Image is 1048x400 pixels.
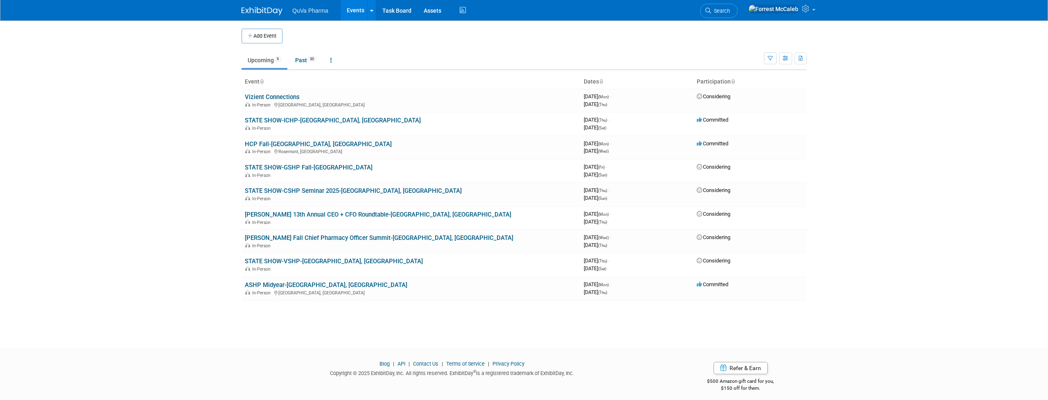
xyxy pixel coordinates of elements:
span: [DATE] [584,164,607,170]
span: (Thu) [598,102,607,107]
a: Terms of Service [446,361,485,367]
th: Event [242,75,580,89]
span: [DATE] [584,93,611,99]
span: In-Person [252,149,273,154]
a: Privacy Policy [492,361,524,367]
span: Search [711,8,730,14]
a: Sort by Event Name [260,78,264,85]
span: - [610,140,611,147]
span: | [486,361,491,367]
span: [DATE] [584,258,610,264]
img: ExhibitDay [242,7,282,15]
a: Blog [379,361,390,367]
span: 30 [307,56,316,62]
span: (Sat) [598,267,606,271]
span: (Thu) [598,243,607,248]
span: Considering [697,234,730,240]
span: - [606,164,607,170]
span: QuVa Pharma [292,7,328,14]
span: (Thu) [598,118,607,122]
a: Vizient Connections [245,93,300,101]
span: (Mon) [598,95,609,99]
span: Considering [697,187,730,193]
span: (Thu) [598,188,607,193]
span: (Mon) [598,142,609,146]
span: (Thu) [598,290,607,295]
span: In-Person [252,267,273,272]
div: Copyright © 2025 ExhibitDay, Inc. All rights reserved. ExhibitDay is a registered trademark of Ex... [242,368,662,377]
a: Past30 [289,52,323,68]
span: In-Person [252,243,273,249]
span: Considering [697,211,730,217]
a: [PERSON_NAME] Fall Chief Pharmacy Officer Summit-[GEOGRAPHIC_DATA], [GEOGRAPHIC_DATA] [245,234,513,242]
sup: ® [473,369,476,374]
span: | [440,361,445,367]
span: Considering [697,258,730,264]
span: [DATE] [584,148,609,154]
span: In-Person [252,196,273,201]
a: Search [700,4,738,18]
span: - [608,117,610,123]
a: ASHP Midyear-[GEOGRAPHIC_DATA], [GEOGRAPHIC_DATA] [245,281,407,289]
span: [DATE] [584,172,607,178]
span: [DATE] [584,219,607,225]
span: (Fri) [598,165,605,169]
a: Sort by Participation Type [731,78,735,85]
span: - [610,211,611,217]
span: [DATE] [584,234,611,240]
span: (Thu) [598,259,607,263]
span: [DATE] [584,242,607,248]
img: In-Person Event [245,290,250,294]
span: [DATE] [584,117,610,123]
div: $150 off for them. [675,385,807,392]
img: In-Person Event [245,220,250,224]
span: 9 [274,56,281,62]
span: - [610,281,611,287]
span: Considering [697,93,730,99]
div: $500 Amazon gift card for you, [675,373,807,391]
span: [DATE] [584,211,611,217]
span: [DATE] [584,265,606,271]
span: [DATE] [584,195,607,201]
span: [DATE] [584,281,611,287]
th: Dates [580,75,693,89]
span: Considering [697,164,730,170]
a: Upcoming9 [242,52,287,68]
span: [DATE] [584,140,611,147]
span: Committed [697,281,728,287]
span: (Sun) [598,173,607,177]
a: STATE SHOW-CSHP Seminar 2025-[GEOGRAPHIC_DATA], [GEOGRAPHIC_DATA] [245,187,462,194]
a: Contact Us [413,361,438,367]
span: (Mon) [598,282,609,287]
span: In-Person [252,102,273,108]
span: [DATE] [584,124,606,131]
span: In-Person [252,220,273,225]
span: [DATE] [584,289,607,295]
span: (Thu) [598,220,607,224]
a: [PERSON_NAME] 13th Annual CEO + CFO Roundtable-[GEOGRAPHIC_DATA], [GEOGRAPHIC_DATA] [245,211,511,218]
span: | [391,361,396,367]
a: STATE SHOW-VSHP-[GEOGRAPHIC_DATA], [GEOGRAPHIC_DATA] [245,258,423,265]
span: - [610,93,611,99]
span: - [610,234,611,240]
span: In-Person [252,290,273,296]
img: Forrest McCaleb [748,5,799,14]
span: [DATE] [584,187,610,193]
span: (Wed) [598,149,609,154]
span: Committed [697,117,728,123]
img: In-Person Event [245,102,250,106]
span: (Sat) [598,126,606,130]
a: Sort by Start Date [599,78,603,85]
span: (Wed) [598,235,609,240]
span: In-Person [252,126,273,131]
div: [GEOGRAPHIC_DATA], [GEOGRAPHIC_DATA] [245,289,577,296]
div: Rosemont, [GEOGRAPHIC_DATA] [245,148,577,154]
span: [DATE] [584,101,607,107]
img: In-Person Event [245,149,250,153]
span: In-Person [252,173,273,178]
img: In-Person Event [245,267,250,271]
div: [GEOGRAPHIC_DATA], [GEOGRAPHIC_DATA] [245,101,577,108]
span: - [608,258,610,264]
a: HCP Fall-[GEOGRAPHIC_DATA], [GEOGRAPHIC_DATA] [245,140,392,148]
span: - [608,187,610,193]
